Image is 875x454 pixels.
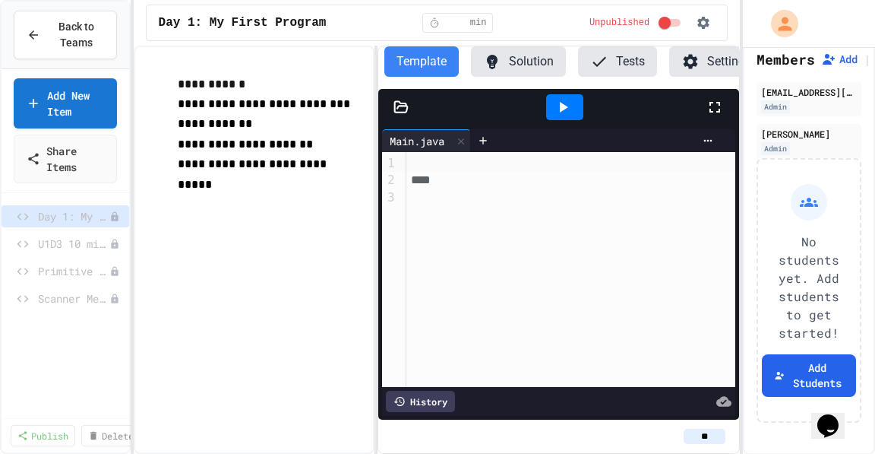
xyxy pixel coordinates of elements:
button: Settings [669,46,763,77]
span: min [470,17,487,29]
div: Main.java [382,129,471,152]
span: Scanner Method practice [38,290,109,306]
button: Solution [471,46,566,77]
span: U1D3 10 min review [38,236,109,252]
div: Unpublished [109,294,120,304]
div: Unpublished [109,239,120,249]
button: Back to Teams [14,11,117,59]
div: 1 [382,155,397,172]
div: [EMAIL_ADDRESS][DOMAIN_NAME] [761,85,857,99]
a: Add New Item [14,78,117,129]
div: History [386,391,455,412]
button: Template [384,46,459,77]
span: Day 1: My First Program [159,14,327,32]
p: No students yet. Add students to get started! [770,233,848,342]
span: Back to Teams [49,19,104,51]
span: | [864,50,871,68]
h2: Members [757,49,815,70]
button: Add Students [762,354,856,397]
span: Day 1: My First Program [38,208,109,224]
span: Unpublished [589,17,649,29]
div: 3 [382,189,397,206]
div: [PERSON_NAME] [761,127,857,141]
iframe: chat widget [811,393,860,439]
a: Publish [11,425,75,446]
div: Unpublished [109,266,120,277]
div: My Account [755,6,802,41]
span: Primitive Data Types [38,263,109,279]
div: Admin [761,100,790,113]
div: Admin [761,142,790,155]
div: Main.java [382,133,452,149]
a: Delete [81,425,141,446]
div: 2 [382,172,397,189]
div: Unpublished [109,211,120,222]
button: Tests [578,46,657,77]
a: Share Items [14,135,117,183]
button: Add [821,52,858,67]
